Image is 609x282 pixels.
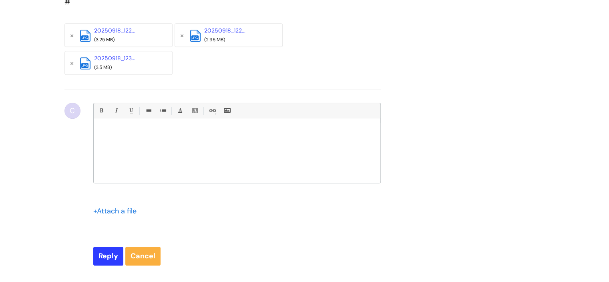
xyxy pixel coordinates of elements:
[111,105,121,116] a: Italic (Ctrl-I)
[175,105,185,116] a: Font Color
[204,27,245,34] a: 20250918_122...
[158,105,168,116] a: 1. Ordered List (Ctrl-Shift-8)
[93,247,123,265] input: Reply
[94,55,135,62] a: 20250918_123...
[94,63,158,72] div: (3.5 MB)
[93,205,141,217] div: Attach a file
[126,105,136,116] a: Underline(Ctrl-U)
[207,105,217,116] a: Link
[143,105,153,116] a: • Unordered List (Ctrl-Shift-7)
[191,35,199,40] span: jpg
[94,27,135,34] a: 20250918_122...
[81,35,89,40] span: jpg
[222,105,232,116] a: Insert Image...
[204,36,268,45] div: (2.95 MB)
[93,206,97,216] span: +
[94,36,158,45] div: (3.25 MB)
[190,105,200,116] a: Back Color
[96,105,106,116] a: Bold (Ctrl-B)
[64,103,80,119] div: C
[125,247,161,265] a: Cancel
[81,63,89,68] span: jpg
